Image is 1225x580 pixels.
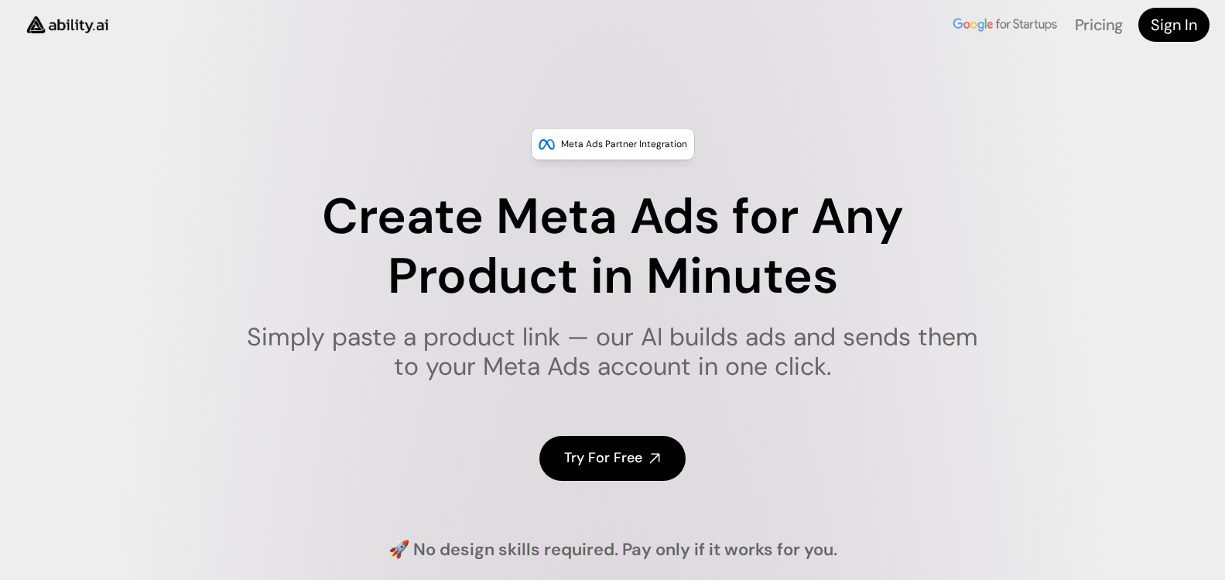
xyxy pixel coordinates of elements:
a: Sign In [1138,8,1210,42]
h1: Simply paste a product link — our AI builds ads and sends them to your Meta Ads account in one cl... [237,322,988,382]
h4: 🚀 No design skills required. Pay only if it works for you. [388,538,837,562]
a: Pricing [1075,15,1123,35]
h4: Try For Free [564,448,642,468]
h4: Sign In [1151,14,1197,36]
h1: Create Meta Ads for Any Product in Minutes [237,187,988,307]
a: Try For Free [539,436,686,480]
p: Meta Ads Partner Integration [561,136,687,152]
